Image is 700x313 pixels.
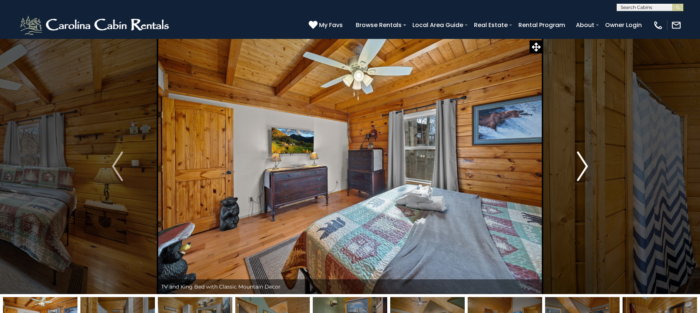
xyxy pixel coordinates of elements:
[543,39,623,294] button: Next
[671,20,681,30] img: mail-regular-white.png
[601,19,646,31] a: Owner Login
[77,39,157,294] button: Previous
[515,19,569,31] a: Rental Program
[470,19,511,31] a: Real Estate
[352,19,405,31] a: Browse Rentals
[157,279,543,294] div: TV and King Bed with Classic Mountain Decor
[653,20,663,30] img: phone-regular-white.png
[309,20,345,30] a: My Favs
[409,19,467,31] a: Local Area Guide
[112,151,123,181] img: arrow
[572,19,598,31] a: About
[19,14,172,36] img: White-1-2.png
[577,151,588,181] img: arrow
[319,20,343,30] span: My Favs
